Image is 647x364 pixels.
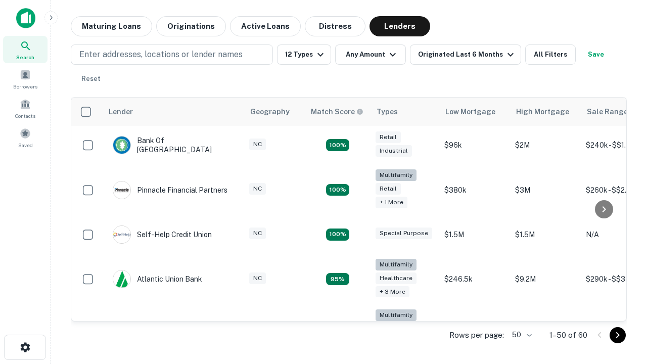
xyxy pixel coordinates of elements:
h6: Match Score [311,106,361,117]
div: NC [249,272,266,284]
button: Reset [75,69,107,89]
button: 12 Types [277,44,331,65]
div: Retail [376,183,401,195]
div: 50 [508,328,533,342]
div: Low Mortgage [445,106,495,118]
td: $3M [510,164,581,215]
button: Originated Last 6 Months [410,44,521,65]
div: NC [249,227,266,239]
button: Enter addresses, locations or lender names [71,44,273,65]
div: Retail [376,131,401,143]
div: Lender [109,106,133,118]
button: Active Loans [230,16,301,36]
td: $1.5M [510,215,581,254]
th: Lender [103,98,244,126]
th: Geography [244,98,305,126]
div: Sale Range [587,106,628,118]
p: Enter addresses, locations or lender names [79,49,243,61]
p: 1–50 of 60 [549,329,587,341]
div: Special Purpose [376,227,432,239]
div: Multifamily [376,169,417,181]
img: picture [113,226,130,243]
button: Any Amount [335,44,406,65]
div: Atlantic Union Bank [113,270,202,288]
td: $246.5k [439,254,510,305]
span: Saved [18,141,33,149]
span: Contacts [15,112,35,120]
img: picture [113,270,130,288]
img: capitalize-icon.png [16,8,35,28]
div: Geography [250,106,290,118]
img: picture [113,181,130,199]
div: Multifamily [376,259,417,270]
div: + 3 more [376,286,409,298]
button: Lenders [369,16,430,36]
th: High Mortgage [510,98,581,126]
td: $9.2M [510,254,581,305]
div: NC [249,183,266,195]
div: Matching Properties: 17, hasApolloMatch: undefined [326,184,349,196]
button: Maturing Loans [71,16,152,36]
td: $1.5M [439,215,510,254]
th: Low Mortgage [439,98,510,126]
div: High Mortgage [516,106,569,118]
div: Self-help Credit Union [113,225,212,244]
div: Healthcare [376,272,417,284]
button: Save your search to get updates of matches that match your search criteria. [580,44,612,65]
p: Rows per page: [449,329,504,341]
span: Search [16,53,34,61]
img: picture [113,136,130,154]
div: + 1 more [376,197,407,208]
div: The Fidelity Bank [113,321,195,339]
button: Go to next page [610,327,626,343]
button: All Filters [525,44,576,65]
div: Matching Properties: 9, hasApolloMatch: undefined [326,273,349,285]
td: $3.2M [510,304,581,355]
th: Capitalize uses an advanced AI algorithm to match your search with the best lender. The match sco... [305,98,371,126]
td: $246k [439,304,510,355]
a: Borrowers [3,65,48,93]
td: $2M [510,126,581,164]
span: Borrowers [13,82,37,90]
div: Multifamily [376,309,417,321]
div: Capitalize uses an advanced AI algorithm to match your search with the best lender. The match sco... [311,106,363,117]
td: $96k [439,126,510,164]
div: Pinnacle Financial Partners [113,181,227,199]
div: Matching Properties: 11, hasApolloMatch: undefined [326,229,349,241]
div: Types [377,106,398,118]
th: Types [371,98,439,126]
div: NC [249,139,266,150]
iframe: Chat Widget [596,251,647,299]
a: Search [3,36,48,63]
div: Originated Last 6 Months [418,49,517,61]
div: Matching Properties: 15, hasApolloMatch: undefined [326,139,349,151]
div: Bank Of [GEOGRAPHIC_DATA] [113,136,234,154]
td: $380k [439,164,510,215]
a: Saved [3,124,48,151]
button: Distress [305,16,365,36]
a: Contacts [3,95,48,122]
div: Industrial [376,145,412,157]
button: Originations [156,16,226,36]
